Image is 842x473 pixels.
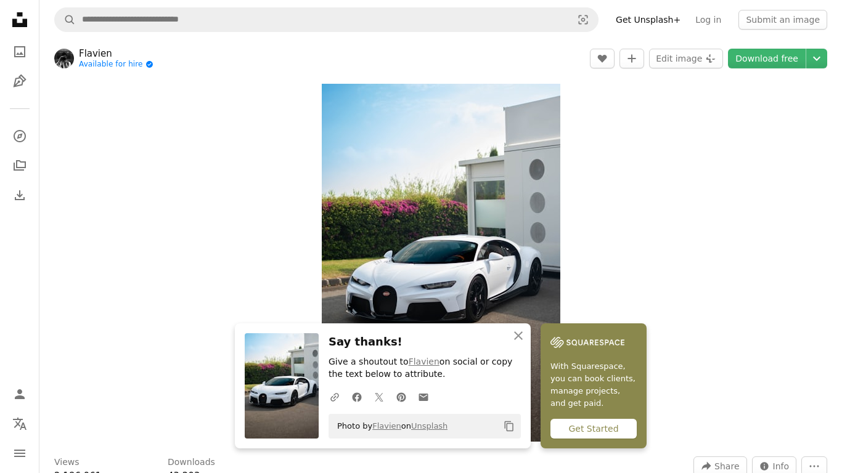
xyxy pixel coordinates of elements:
[499,416,520,437] button: Copy to clipboard
[329,356,521,381] p: Give a shoutout to on social or copy the text below to attribute.
[331,416,448,436] span: Photo by on
[7,382,32,406] a: Log in / Sign up
[79,60,153,70] a: Available for hire
[322,84,560,442] img: white lamborghini aventador parked near white concrete building during daytime
[7,39,32,64] a: Photos
[409,357,439,366] a: Flavien
[411,421,448,431] a: Unsplash
[54,7,599,32] form: Find visuals sitewide
[322,84,560,442] button: Zoom in on this image
[738,10,827,30] button: Submit an image
[568,8,598,31] button: Visual search
[168,456,215,469] h3: Downloads
[7,153,32,178] a: Collections
[728,49,806,68] a: Download free
[7,69,32,94] a: Illustrations
[550,360,637,410] span: With Squarespace, you can book clients, manage projects, and get paid.
[688,10,729,30] a: Log in
[7,183,32,208] a: Download History
[541,323,647,448] a: With Squarespace, you can book clients, manage projects, and get paid.Get Started
[412,384,435,409] a: Share over email
[550,419,637,439] div: Get Started
[7,7,32,34] a: Home — Unsplash
[368,384,390,409] a: Share on Twitter
[7,441,32,466] button: Menu
[649,49,723,68] button: Edit image
[79,47,153,60] a: Flavien
[806,49,827,68] button: Choose download size
[7,124,32,148] a: Explore
[390,384,412,409] a: Share on Pinterest
[54,49,74,68] img: Go to Flavien's profile
[619,49,644,68] button: Add to Collection
[55,8,76,31] button: Search Unsplash
[590,49,615,68] button: Like
[7,411,32,436] button: Language
[346,384,368,409] a: Share on Facebook
[54,456,80,469] h3: Views
[329,333,521,351] h3: Say thanks!
[372,421,401,431] a: Flavien
[550,333,624,352] img: file-1747939142011-51e5cc87e3c9
[608,10,688,30] a: Get Unsplash+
